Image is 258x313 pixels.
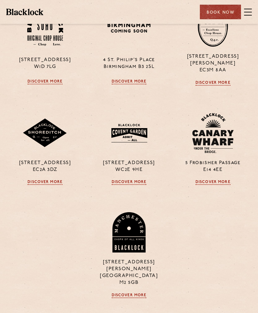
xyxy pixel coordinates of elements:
[107,21,152,34] img: BIRMINGHAM-P22_-e1747915156957.png
[6,9,43,15] img: BL_Textured_Logo-footer-cropped.svg
[111,212,146,253] img: BL_Manchester_Logo-bleed.png
[107,121,152,145] img: BLA_1470_CoventGarden_Website_Solid.svg
[28,79,62,84] a: Discover More
[92,56,166,70] p: 4 St. Philip's Place Birmingham B3 2SL
[23,118,67,148] img: Shoreditch-stamp-v2-default.svg
[92,159,166,173] p: [STREET_ADDRESS] WC2E 9HE
[198,7,228,47] img: City-stamp-default.svg
[8,159,82,173] p: [STREET_ADDRESS] EC2A 3DZ
[112,293,147,298] a: Discover More
[8,56,82,70] p: [STREET_ADDRESS] W1D 7LG
[112,180,147,185] a: Discover More
[27,10,63,46] img: Soho-stamp-default.svg
[196,81,230,86] a: Discover More
[176,53,250,74] p: [STREET_ADDRESS][PERSON_NAME] EC3M 8AA
[176,159,250,173] p: 5 Frobisher Passage E14 4EE
[112,79,147,84] a: Discover More
[196,180,230,185] a: Discover More
[92,259,166,286] p: [STREET_ADDRESS][PERSON_NAME] [GEOGRAPHIC_DATA] M2 5GB
[200,5,241,19] div: Book Now
[192,113,234,153] img: BL_CW_Logo_Website.svg
[28,180,62,185] a: Discover More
